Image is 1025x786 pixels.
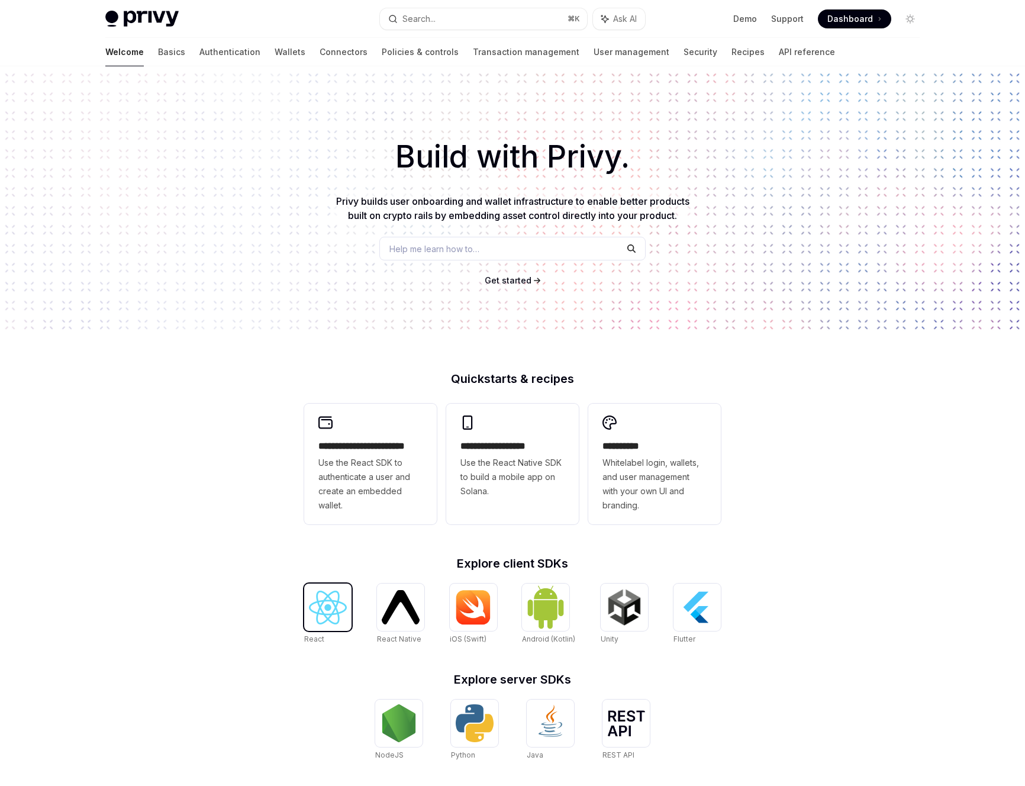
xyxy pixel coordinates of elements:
[382,590,420,624] img: React Native
[304,558,721,569] h2: Explore client SDKs
[304,373,721,385] h2: Quickstarts & recipes
[375,700,423,761] a: NodeJSNodeJS
[19,134,1006,180] h1: Build with Privy.
[779,38,835,66] a: API reference
[594,38,669,66] a: User management
[275,38,305,66] a: Wallets
[522,584,575,645] a: Android (Kotlin)Android (Kotlin)
[389,243,479,255] span: Help me learn how to…
[601,634,618,643] span: Unity
[684,38,717,66] a: Security
[673,634,695,643] span: Flutter
[602,456,707,513] span: Whitelabel login, wallets, and user management with your own UI and branding.
[451,700,498,761] a: PythonPython
[605,588,643,626] img: Unity
[673,584,721,645] a: FlutterFlutter
[304,584,352,645] a: ReactReact
[320,38,368,66] a: Connectors
[602,750,634,759] span: REST API
[451,750,475,759] span: Python
[105,38,144,66] a: Welcome
[309,591,347,624] img: React
[382,38,459,66] a: Policies & controls
[446,404,579,524] a: **** **** **** ***Use the React Native SDK to build a mobile app on Solana.
[527,700,574,761] a: JavaJava
[473,38,579,66] a: Transaction management
[527,585,565,629] img: Android (Kotlin)
[731,38,765,66] a: Recipes
[901,9,920,28] button: Toggle dark mode
[336,195,689,221] span: Privy builds user onboarding and wallet infrastructure to enable better products built on crypto ...
[568,14,580,24] span: ⌘ K
[199,38,260,66] a: Authentication
[455,589,492,625] img: iOS (Swift)
[602,700,650,761] a: REST APIREST API
[380,8,587,30] button: Search...⌘K
[531,704,569,742] img: Java
[450,584,497,645] a: iOS (Swift)iOS (Swift)
[380,704,418,742] img: NodeJS
[377,584,424,645] a: React NativeReact Native
[304,674,721,685] h2: Explore server SDKs
[593,8,645,30] button: Ask AI
[527,750,543,759] span: Java
[485,275,531,285] span: Get started
[402,12,436,26] div: Search...
[456,704,494,742] img: Python
[733,13,757,25] a: Demo
[318,456,423,513] span: Use the React SDK to authenticate a user and create an embedded wallet.
[827,13,873,25] span: Dashboard
[601,584,648,645] a: UnityUnity
[158,38,185,66] a: Basics
[105,11,179,27] img: light logo
[304,634,324,643] span: React
[613,13,637,25] span: Ask AI
[588,404,721,524] a: **** *****Whitelabel login, wallets, and user management with your own UI and branding.
[771,13,804,25] a: Support
[522,634,575,643] span: Android (Kotlin)
[460,456,565,498] span: Use the React Native SDK to build a mobile app on Solana.
[818,9,891,28] a: Dashboard
[450,634,486,643] span: iOS (Swift)
[377,634,421,643] span: React Native
[607,710,645,736] img: REST API
[485,275,531,286] a: Get started
[375,750,404,759] span: NodeJS
[678,588,716,626] img: Flutter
